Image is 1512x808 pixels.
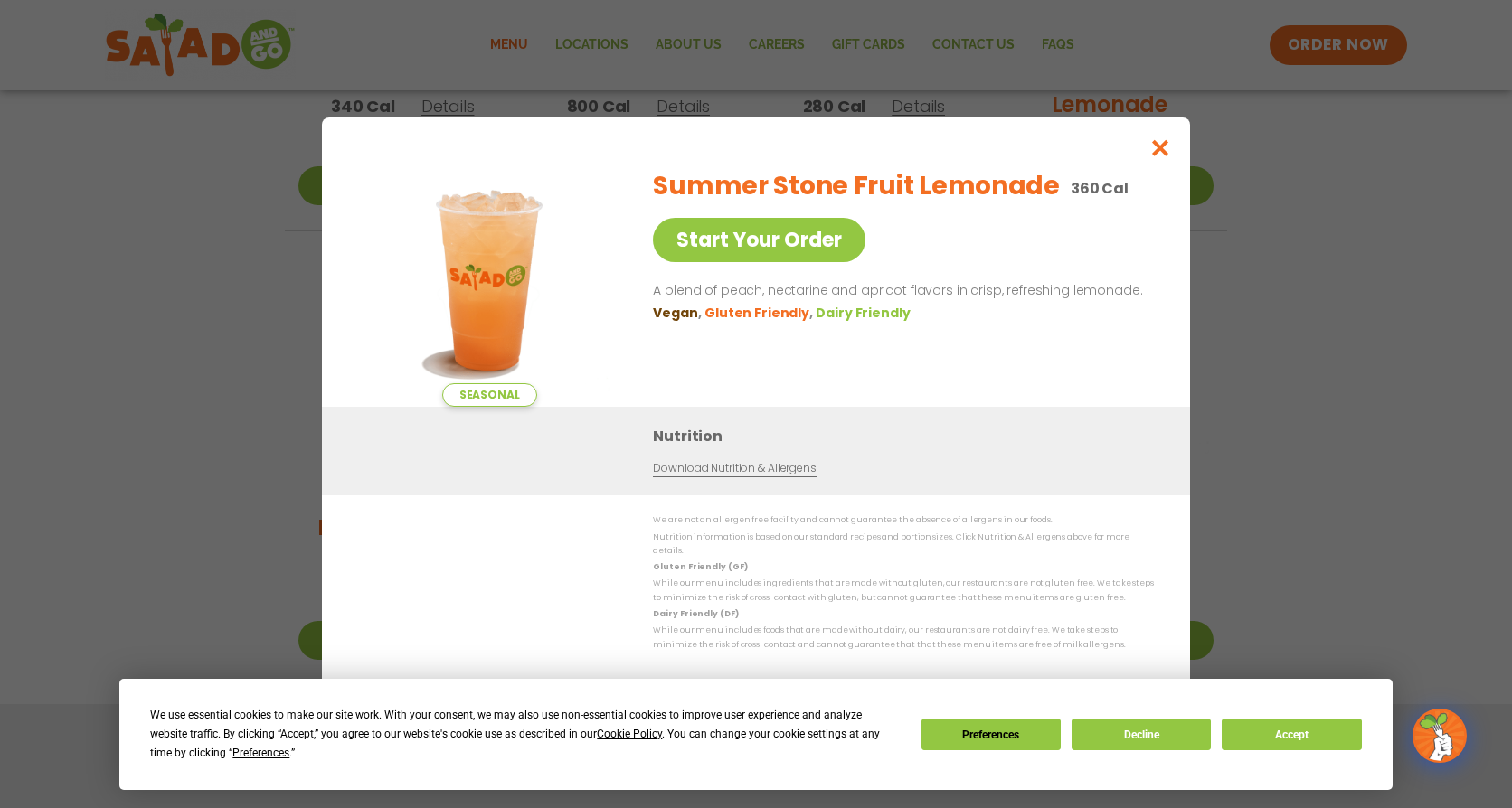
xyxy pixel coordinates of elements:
[921,719,1061,750] button: Preferences
[653,425,1163,447] h3: Nutrition
[653,304,704,323] li: Vegan
[1071,177,1129,200] p: 360 Cal
[597,728,662,740] span: Cookie Policy
[653,218,865,262] a: Start Your Order
[119,679,1393,790] div: Cookie Consent Prompt
[653,460,816,477] a: Download Nutrition & Allergens
[653,167,1059,205] h2: Summer Stone Fruit Lemonade
[363,154,616,407] img: Featured product photo for Summer Stone Fruit Lemonade
[653,608,738,619] strong: Dairy Friendly (DF)
[1414,710,1465,761] img: wpChatIcon
[1131,117,1190,178] button: Close modal
[653,561,747,572] strong: Gluten Friendly (GF)
[816,304,913,323] li: Dairy Friendly
[1072,719,1211,750] button: Decline
[653,577,1154,605] p: While our menu includes ingredients that are made without gluten, our restaurants are not gluten ...
[150,706,899,763] div: We use essential cookies to make our site work. With your consent, we may also use non-essential ...
[232,747,289,759] span: Preferences
[653,513,1154,527] p: We are not an allergen free facility and cannot guarantee the absence of allergens in our foods.
[653,531,1154,559] p: Nutrition information is based on our standard recipes and portion sizes. Click Nutrition & Aller...
[1222,719,1361,750] button: Accept
[653,624,1154,652] p: While our menu includes foods that are made without dairy, our restaurants are not dairy free. We...
[653,280,1147,302] p: A blend of peach, nectarine and apricot flavors in crisp, refreshing lemonade.
[704,304,816,323] li: Gluten Friendly
[442,383,537,407] span: Seasonal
